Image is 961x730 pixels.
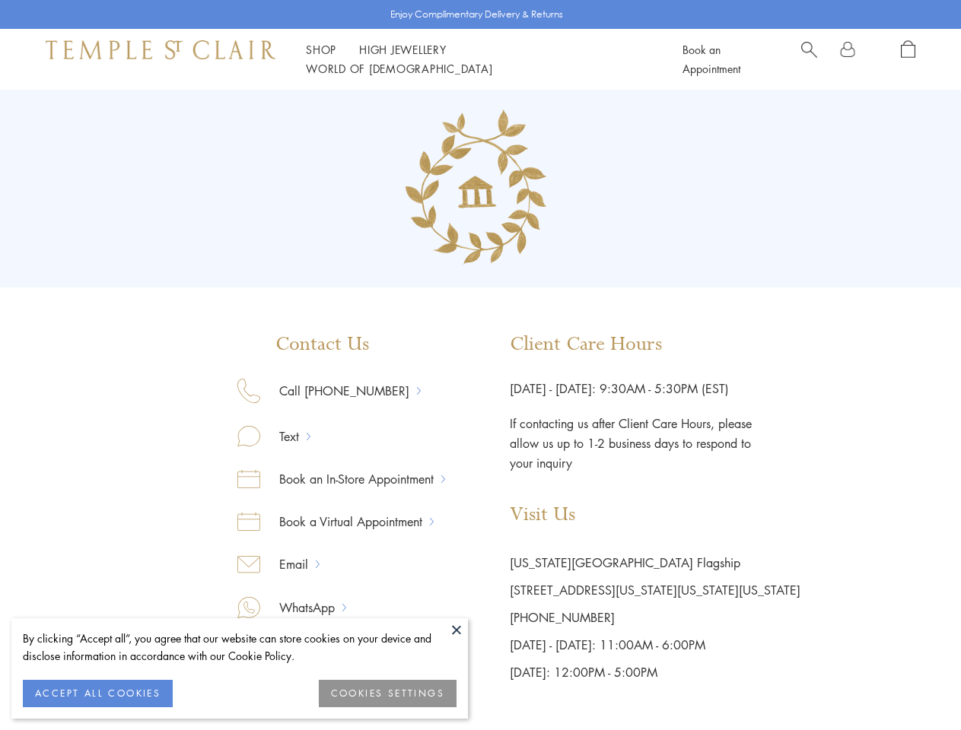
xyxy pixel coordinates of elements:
a: Call [PHONE_NUMBER] [260,381,417,401]
p: Enjoy Complimentary Delivery & Returns [390,7,563,22]
button: COOKIES SETTINGS [319,680,457,707]
p: If contacting us after Client Care Hours, please allow us up to 1-2 business days to respond to y... [510,398,753,473]
img: Temple St. Clair [46,40,275,59]
p: [DATE] - [DATE]: 11:00AM - 6:00PM [510,631,800,659]
p: Contact Us [237,333,445,356]
button: ACCEPT ALL COOKIES [23,680,173,707]
a: Open Shopping Bag [901,40,915,78]
p: Client Care Hours [510,333,800,356]
a: Search [801,40,817,78]
p: [DATE] - [DATE]: 9:30AM - 5:30PM (EST) [510,379,800,398]
a: [PHONE_NUMBER] [510,609,615,626]
a: Book a Virtual Appointment [260,512,430,532]
img: Group_135.png [387,96,574,282]
p: Visit Us [510,503,800,526]
a: Book an In-Store Appointment [260,469,441,489]
a: [STREET_ADDRESS][US_STATE][US_STATE][US_STATE] [510,582,800,598]
a: Book an Appointment [683,42,740,76]
a: World of [DEMOGRAPHIC_DATA]World of [DEMOGRAPHIC_DATA] [306,61,492,76]
div: By clicking “Accept all”, you agree that our website can store cookies on your device and disclos... [23,630,457,665]
a: ShopShop [306,42,336,57]
p: [DATE]: 12:00PM - 5:00PM [510,659,800,686]
a: Text [260,427,307,446]
a: Email [260,554,316,574]
nav: Main navigation [306,40,648,78]
p: [US_STATE][GEOGRAPHIC_DATA] Flagship [510,549,800,576]
a: WhatsApp [260,598,342,617]
a: High JewelleryHigh Jewellery [359,42,447,57]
